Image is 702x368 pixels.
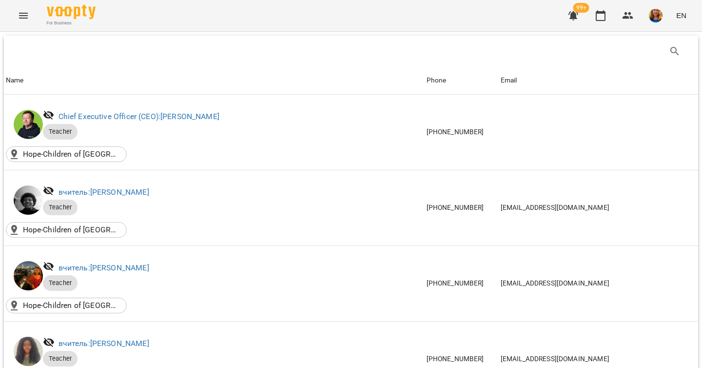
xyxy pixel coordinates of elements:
button: Menu [12,4,35,27]
img: Isabelle Curley [14,261,43,290]
div: Sort [427,75,447,86]
p: Hope-Children of [GEOGRAPHIC_DATA] [23,224,120,236]
span: Teacher [43,203,78,212]
div: Phone [427,75,447,86]
a: Chief Executive Officer (CEO):[PERSON_NAME] [58,112,219,121]
img: Pamela [14,337,43,366]
span: 99+ [573,3,589,13]
span: For Business [47,20,96,26]
button: EN [672,6,690,24]
img: 0c2b26133b8a38b5e2c6b0c6c994da61.JPG [649,9,663,22]
div: Table Toolbar [4,36,698,67]
span: Phone [427,75,497,86]
button: Search [663,40,686,63]
td: [EMAIL_ADDRESS][DOMAIN_NAME] [499,170,698,245]
td: [PHONE_NUMBER] [425,95,499,170]
span: Teacher [43,354,78,363]
div: Sort [501,75,517,86]
div: Hope-Children of Ukraine() [6,146,127,162]
a: вчитель:[PERSON_NAME] [58,339,149,348]
span: Teacher [43,279,78,287]
span: EN [676,10,686,20]
td: [PHONE_NUMBER] [425,245,499,321]
div: Hope-Children of Ukraine() [6,298,127,313]
div: Hope-Children of Ukraine() [6,222,127,238]
a: вчитель:[PERSON_NAME] [58,187,149,197]
p: Hope-Children of [GEOGRAPHIC_DATA] [23,300,120,311]
img: Voopty Logo [47,5,96,19]
img: Arthur Olshansky [14,110,43,139]
div: Email [501,75,517,86]
span: Name [6,75,423,86]
span: Email [501,75,696,86]
div: Sort [6,75,24,86]
img: Bahae Eddine El Kheyyat [14,185,43,215]
td: [PHONE_NUMBER] [425,170,499,245]
span: Teacher [43,127,78,136]
td: [EMAIL_ADDRESS][DOMAIN_NAME] [499,245,698,321]
div: Name [6,75,24,86]
p: Hope-Children of [GEOGRAPHIC_DATA] [23,148,120,160]
a: вчитель:[PERSON_NAME] [58,263,149,272]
